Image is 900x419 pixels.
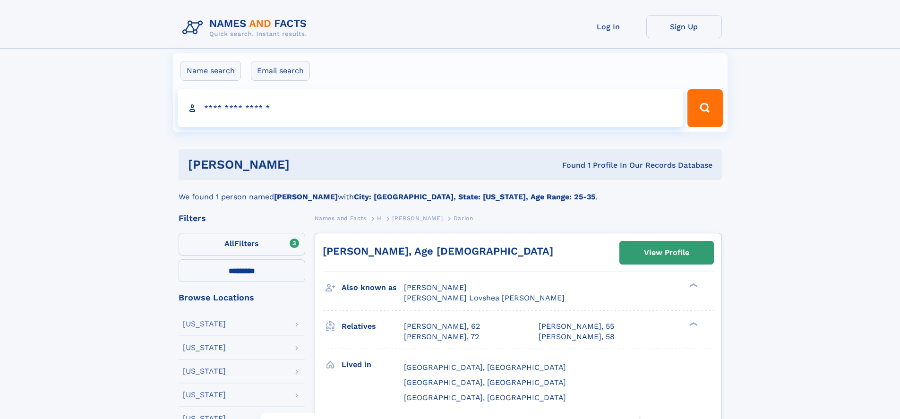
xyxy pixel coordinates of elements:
[342,357,404,373] h3: Lived in
[323,245,553,257] a: [PERSON_NAME], Age [DEMOGRAPHIC_DATA]
[404,378,566,387] span: [GEOGRAPHIC_DATA], [GEOGRAPHIC_DATA]
[454,215,473,222] span: Darion
[179,233,305,256] label: Filters
[377,212,382,224] a: H
[644,242,689,264] div: View Profile
[183,344,226,351] div: [US_STATE]
[342,318,404,334] h3: Relatives
[179,293,305,302] div: Browse Locations
[183,320,226,328] div: [US_STATE]
[404,321,480,332] a: [PERSON_NAME], 62
[377,215,382,222] span: H
[224,239,234,248] span: All
[274,192,338,201] b: [PERSON_NAME]
[687,89,722,127] button: Search Button
[571,15,646,38] a: Log In
[646,15,722,38] a: Sign Up
[404,283,467,292] span: [PERSON_NAME]
[179,214,305,222] div: Filters
[315,212,367,224] a: Names and Facts
[620,241,713,264] a: View Profile
[188,159,426,171] h1: [PERSON_NAME]
[404,332,479,342] a: [PERSON_NAME], 72
[392,215,443,222] span: [PERSON_NAME]
[687,321,698,327] div: ❯
[183,368,226,375] div: [US_STATE]
[251,61,310,81] label: Email search
[392,212,443,224] a: [PERSON_NAME]
[426,160,712,171] div: Found 1 Profile In Our Records Database
[354,192,595,201] b: City: [GEOGRAPHIC_DATA], State: [US_STATE], Age Range: 25-35
[179,180,722,203] div: We found 1 person named with .
[183,391,226,399] div: [US_STATE]
[179,15,315,41] img: Logo Names and Facts
[404,363,566,372] span: [GEOGRAPHIC_DATA], [GEOGRAPHIC_DATA]
[687,282,698,289] div: ❯
[404,293,565,302] span: [PERSON_NAME] Lovshea [PERSON_NAME]
[178,89,684,127] input: search input
[539,321,614,332] a: [PERSON_NAME], 55
[539,332,615,342] a: [PERSON_NAME], 58
[404,393,566,402] span: [GEOGRAPHIC_DATA], [GEOGRAPHIC_DATA]
[342,280,404,296] h3: Also known as
[180,61,241,81] label: Name search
